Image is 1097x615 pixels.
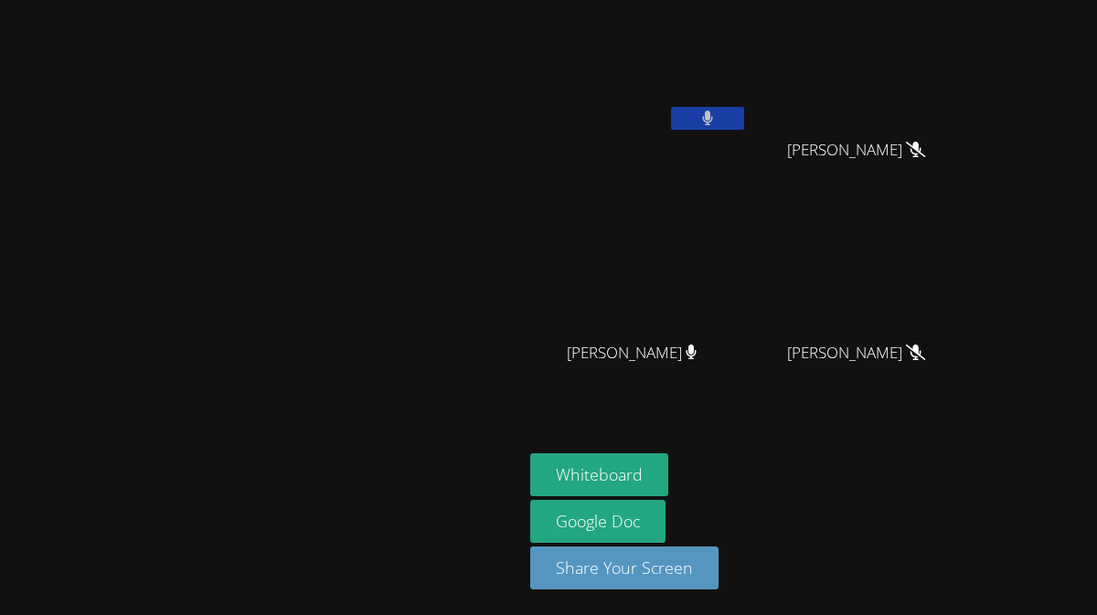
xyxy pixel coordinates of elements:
[787,137,925,164] span: [PERSON_NAME]
[530,500,666,543] a: Google Doc
[567,340,698,366] span: [PERSON_NAME]
[530,453,668,496] button: Whiteboard
[787,340,925,366] span: [PERSON_NAME]
[530,546,719,589] button: Share Your Screen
